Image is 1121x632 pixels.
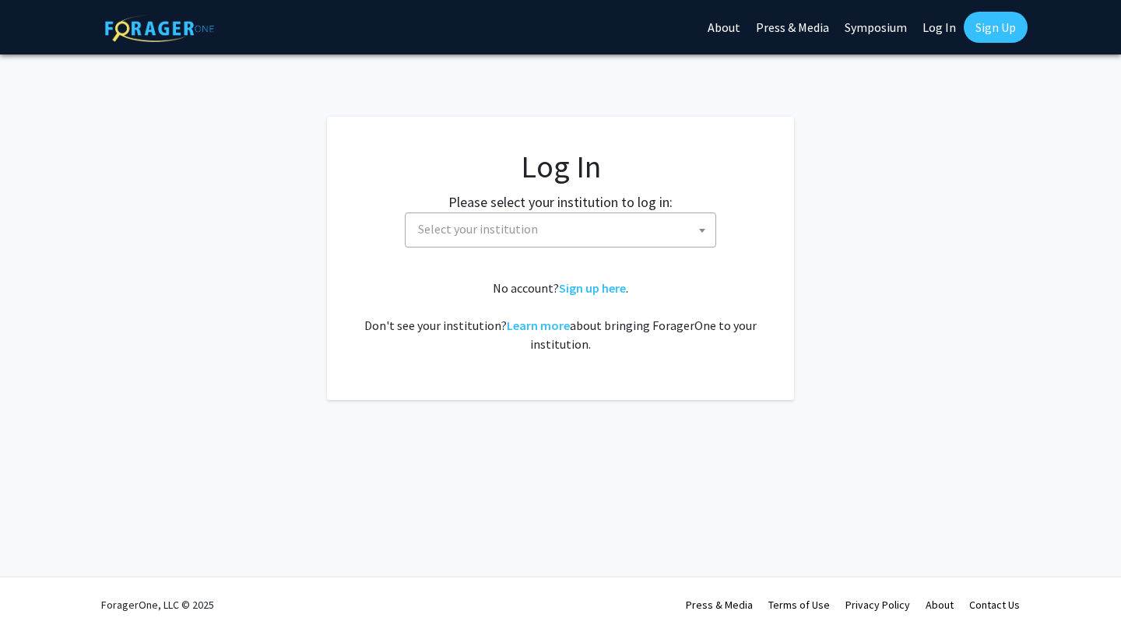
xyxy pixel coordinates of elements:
[768,598,830,612] a: Terms of Use
[448,191,673,212] label: Please select your institution to log in:
[559,280,626,296] a: Sign up here
[686,598,753,612] a: Press & Media
[101,578,214,632] div: ForagerOne, LLC © 2025
[507,318,570,333] a: Learn more about bringing ForagerOne to your institution
[358,279,763,353] div: No account? . Don't see your institution? about bringing ForagerOne to your institution.
[926,598,954,612] a: About
[964,12,1028,43] a: Sign Up
[105,15,214,42] img: ForagerOne Logo
[405,212,716,248] span: Select your institution
[358,148,763,185] h1: Log In
[418,221,538,237] span: Select your institution
[845,598,910,612] a: Privacy Policy
[412,213,715,245] span: Select your institution
[969,598,1020,612] a: Contact Us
